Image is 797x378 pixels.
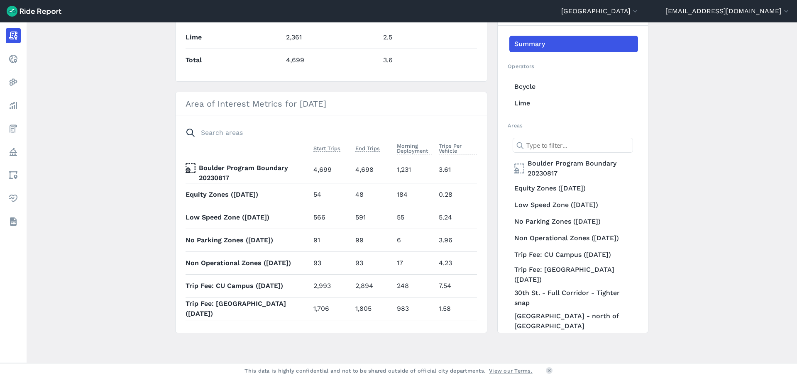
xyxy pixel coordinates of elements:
[509,197,638,213] a: Low Speed Zone ([DATE])
[6,121,21,136] a: Fees
[6,168,21,183] a: Areas
[313,144,340,152] span: Start Trips
[186,183,310,206] th: Equity Zones ([DATE])
[509,213,638,230] a: No Parking Zones ([DATE])
[397,141,432,154] span: Morning Deployment
[435,156,477,183] td: 3.61
[439,141,477,154] span: Trips Per Vehicle
[6,191,21,206] a: Health
[186,206,310,229] th: Low Speed Zone ([DATE])
[310,320,352,343] td: 219
[394,320,435,343] td: 163
[509,246,638,263] a: Trip Fee: CU Campus ([DATE])
[509,157,638,180] a: Boulder Program Boundary 20230817
[394,229,435,252] td: 6
[186,26,283,49] th: Lime
[6,51,21,66] a: Realtime
[352,156,394,183] td: 4,698
[380,49,477,71] td: 3.6
[310,298,352,320] td: 1,706
[310,252,352,275] td: 93
[6,75,21,90] a: Heatmaps
[665,6,790,16] button: [EMAIL_ADDRESS][DOMAIN_NAME]
[380,26,477,49] td: 2.5
[509,95,638,112] a: Lime
[435,206,477,229] td: 5.24
[283,49,380,71] td: 4,699
[508,62,638,70] h2: Operators
[6,144,21,159] a: Policy
[489,367,533,375] a: View our Terms.
[509,78,638,95] a: Bcycle
[435,275,477,298] td: 7.54
[435,229,477,252] td: 3.96
[313,144,340,154] button: Start Trips
[186,320,310,343] th: 30th St. - Full Corridor - Tighter snap
[352,252,394,275] td: 93
[435,298,477,320] td: 1.58
[186,252,310,275] th: Non Operational Zones ([DATE])
[435,252,477,275] td: 4.23
[509,286,638,310] a: 30th St. - Full Corridor - Tighter snap
[509,310,638,333] a: [GEOGRAPHIC_DATA] - north of [GEOGRAPHIC_DATA]
[352,298,394,320] td: 1,805
[394,298,435,320] td: 983
[509,263,638,286] a: Trip Fee: [GEOGRAPHIC_DATA] ([DATE])
[352,275,394,298] td: 2,894
[186,229,310,252] th: No Parking Zones ([DATE])
[355,144,380,154] button: End Trips
[7,6,61,17] img: Ride Report
[310,206,352,229] td: 566
[310,183,352,206] td: 54
[310,229,352,252] td: 91
[6,98,21,113] a: Analyze
[509,180,638,197] a: Equity Zones ([DATE])
[6,214,21,229] a: Datasets
[394,206,435,229] td: 55
[397,141,432,156] button: Morning Deployment
[310,156,352,183] td: 4,699
[186,275,310,298] th: Trip Fee: CU Campus ([DATE])
[186,49,283,71] th: Total
[561,6,639,16] button: [GEOGRAPHIC_DATA]
[513,138,633,153] input: Type to filter...
[181,125,472,140] input: Search areas
[439,141,477,156] button: Trips Per Vehicle
[352,183,394,206] td: 48
[186,298,310,320] th: Trip Fee: [GEOGRAPHIC_DATA] ([DATE])
[508,122,638,129] h2: Areas
[352,320,394,343] td: 222
[6,28,21,43] a: Report
[176,92,487,115] h3: Area of Interest Metrics for [DATE]
[394,156,435,183] td: 1,231
[283,26,380,49] td: 2,361
[352,229,394,252] td: 99
[310,275,352,298] td: 2,993
[435,320,477,343] td: 1.22
[352,206,394,229] td: 591
[186,163,310,183] th: Boulder Program Boundary 20230817
[394,183,435,206] td: 184
[355,144,380,152] span: End Trips
[509,36,638,52] a: Summary
[394,252,435,275] td: 17
[394,275,435,298] td: 248
[509,230,638,246] a: Non Operational Zones ([DATE])
[435,183,477,206] td: 0.28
